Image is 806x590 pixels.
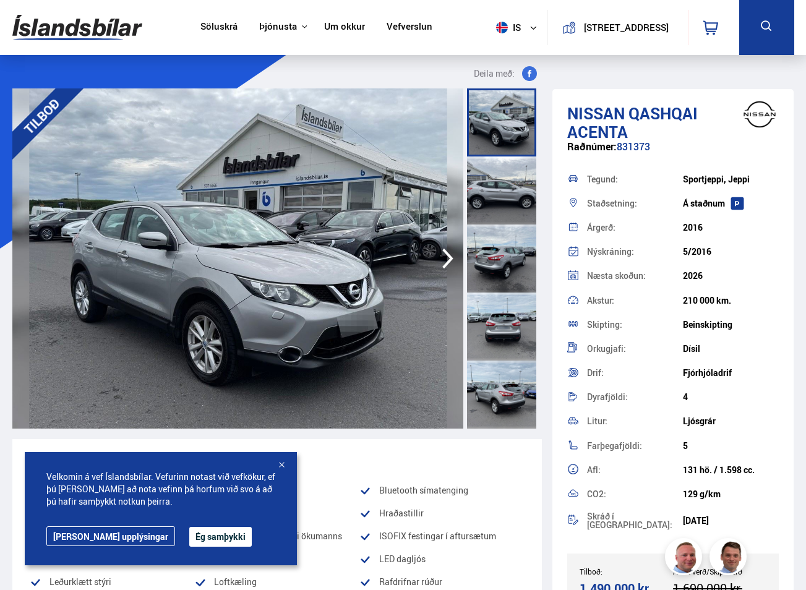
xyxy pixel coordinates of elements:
[735,95,784,134] img: brand logo
[194,575,359,589] li: Loftkæling
[359,529,525,544] li: ISOFIX festingar í aftursætum
[587,247,683,256] div: Nýskráning:
[491,9,547,46] button: is
[683,174,779,184] div: Sportjeppi, Jeppi
[683,271,779,281] div: 2026
[587,369,683,377] div: Drif:
[587,417,683,425] div: Litur:
[683,199,779,208] div: Á staðnum
[474,66,515,81] span: Deila með:
[683,320,779,330] div: Beinskipting
[580,567,673,576] div: Tilboð:
[200,21,238,34] a: Söluskrá
[491,22,522,33] span: is
[683,516,779,526] div: [DATE]
[587,320,683,329] div: Skipting:
[12,7,142,48] img: G0Ugv5HjCgRt.svg
[683,392,779,402] div: 4
[46,471,275,508] span: Velkomin á vef Íslandsbílar. Vefurinn notast við vefkökur, ef þú [PERSON_NAME] að nota vefinn þá ...
[554,10,680,45] a: [STREET_ADDRESS]
[587,344,683,353] div: Orkugjafi:
[189,527,252,547] button: Ég samþykki
[683,465,779,475] div: 131 hö. / 1.598 cc.
[567,102,698,143] span: Qashqai ACENTA
[587,175,683,184] div: Tegund:
[587,512,683,529] div: Skráð í [GEOGRAPHIC_DATA]:
[30,449,525,468] div: Vinsæll búnaður
[587,466,683,474] div: Afl:
[581,22,672,33] button: [STREET_ADDRESS]
[387,21,432,34] a: Vefverslun
[469,66,542,81] button: Deila með:
[324,21,365,34] a: Um okkur
[359,483,525,498] li: Bluetooth símatenging
[683,489,779,499] div: 129 g/km
[683,416,779,426] div: Ljósgrár
[567,141,779,165] div: 831373
[587,442,683,450] div: Farþegafjöldi:
[46,526,175,546] a: [PERSON_NAME] upplýsingar
[683,247,779,257] div: 5/2016
[567,102,625,124] span: Nissan
[12,88,464,429] img: 3455726.jpeg
[683,441,779,451] div: 5
[711,540,748,577] img: FbJEzSuNWCJXmdc-.webp
[667,540,704,577] img: siFngHWaQ9KaOqBr.png
[683,368,779,378] div: Fjórhjóladrif
[587,490,683,498] div: CO2:
[673,567,766,576] div: Ásett verð/Skiptiverð
[359,506,525,521] li: Hraðastillir
[587,271,683,280] div: Næsta skoðun:
[359,552,525,566] li: LED dagljós
[587,296,683,305] div: Akstur:
[587,199,683,208] div: Staðsetning:
[683,296,779,306] div: 210 000 km.
[567,140,617,153] span: Raðnúmer:
[587,393,683,401] div: Dyrafjöldi:
[496,22,508,33] img: svg+xml;base64,PHN2ZyB4bWxucz0iaHR0cDovL3d3dy53My5vcmcvMjAwMC9zdmciIHdpZHRoPSI1MTIiIGhlaWdodD0iNT...
[683,223,779,233] div: 2016
[683,344,779,354] div: Dísil
[359,575,525,589] li: Rafdrifnar rúður
[587,223,683,232] div: Árgerð:
[259,21,297,33] button: Þjónusta
[30,575,195,589] li: Leðurklætt stýri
